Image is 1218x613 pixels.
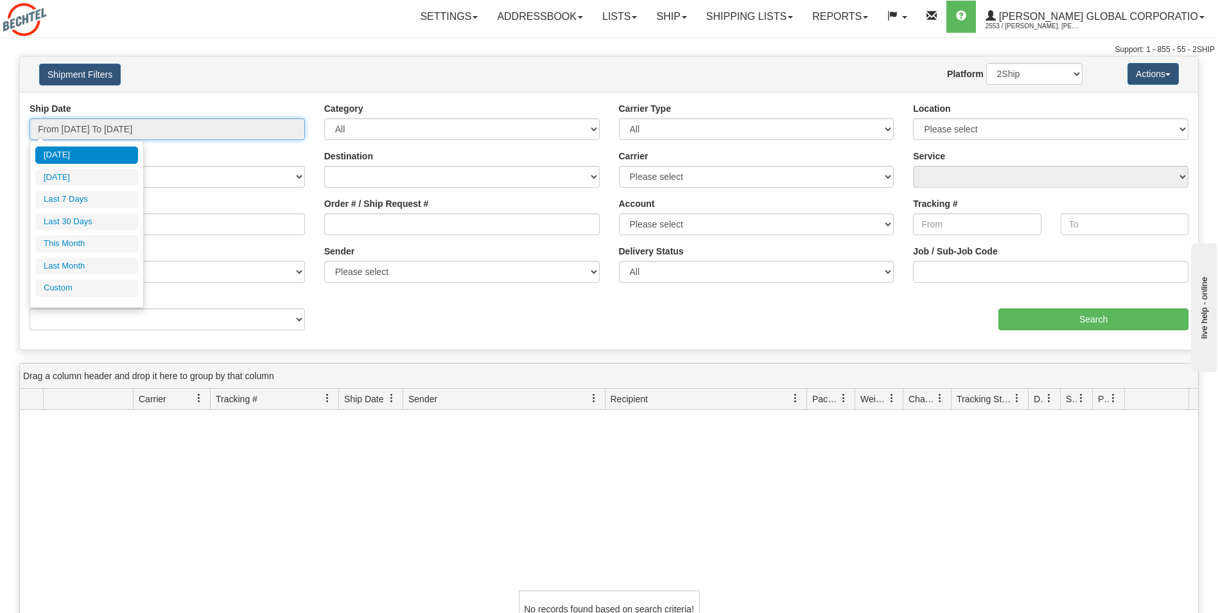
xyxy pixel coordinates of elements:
[913,245,997,258] label: Job / Sub-Job Code
[881,387,903,409] a: Weight filter column settings
[803,1,878,33] a: Reports
[139,393,166,405] span: Carrier
[913,213,1041,235] input: From
[697,1,803,33] a: Shipping lists
[986,20,1082,33] span: 2553 / [PERSON_NAME], [PERSON_NAME]
[1070,387,1092,409] a: Shipment Issues filter column settings
[1061,213,1188,235] input: To
[812,393,839,405] span: Packages
[1188,241,1217,372] iframe: chat widget
[1066,393,1077,405] span: Shipment Issues
[324,150,373,163] label: Destination
[957,393,1013,405] span: Tracking Status
[30,102,71,115] label: Ship Date
[20,364,1198,389] div: grid grouping header
[913,197,957,210] label: Tracking #
[976,1,1214,33] a: [PERSON_NAME] Global Corporatio 2553 / [PERSON_NAME], [PERSON_NAME]
[35,147,138,164] li: [DATE]
[929,387,951,409] a: Charge filter column settings
[324,102,363,115] label: Category
[833,387,855,409] a: Packages filter column settings
[619,150,648,163] label: Carrier
[1098,393,1109,405] span: Pickup Status
[3,3,46,36] img: logo2553.jpg
[611,393,648,405] span: Recipient
[10,11,119,21] div: live help - online
[996,11,1198,22] span: [PERSON_NAME] Global Corporatio
[593,1,647,33] a: Lists
[35,258,138,275] li: Last Month
[35,280,138,297] li: Custom
[35,169,138,186] li: [DATE]
[1006,387,1028,409] a: Tracking Status filter column settings
[785,387,806,409] a: Recipient filter column settings
[647,1,696,33] a: Ship
[1127,63,1179,85] button: Actions
[317,387,338,409] a: Tracking # filter column settings
[35,213,138,231] li: Last 30 Days
[35,235,138,253] li: This Month
[324,245,354,258] label: Sender
[188,387,210,409] a: Carrier filter column settings
[1102,387,1124,409] a: Pickup Status filter column settings
[410,1,487,33] a: Settings
[913,102,950,115] label: Location
[1038,387,1060,409] a: Delivery Status filter column settings
[324,197,429,210] label: Order # / Ship Request #
[583,387,605,409] a: Sender filter column settings
[998,308,1188,330] input: Search
[860,393,887,405] span: Weight
[381,387,403,409] a: Ship Date filter column settings
[39,64,121,85] button: Shipment Filters
[619,245,684,258] label: Delivery Status
[947,67,984,80] label: Platform
[344,393,383,405] span: Ship Date
[913,150,945,163] label: Service
[487,1,593,33] a: Addressbook
[1034,393,1045,405] span: Delivery Status
[35,191,138,208] li: Last 7 Days
[3,44,1215,55] div: Support: 1 - 855 - 55 - 2SHIP
[216,393,257,405] span: Tracking #
[619,102,671,115] label: Carrier Type
[408,393,437,405] span: Sender
[619,197,655,210] label: Account
[909,393,935,405] span: Charge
